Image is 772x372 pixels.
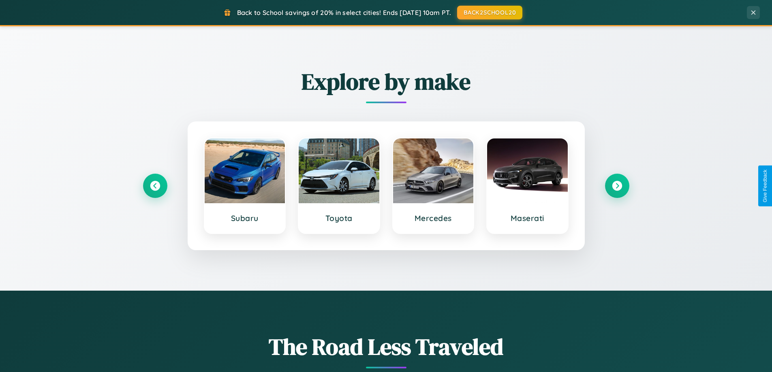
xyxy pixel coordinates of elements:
[762,170,768,202] div: Give Feedback
[457,6,522,19] button: BACK2SCHOOL20
[143,331,629,362] h1: The Road Less Traveled
[237,9,451,17] span: Back to School savings of 20% in select cities! Ends [DATE] 10am PT.
[307,213,371,223] h3: Toyota
[143,66,629,97] h2: Explore by make
[401,213,466,223] h3: Mercedes
[213,213,277,223] h3: Subaru
[495,213,560,223] h3: Maserati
